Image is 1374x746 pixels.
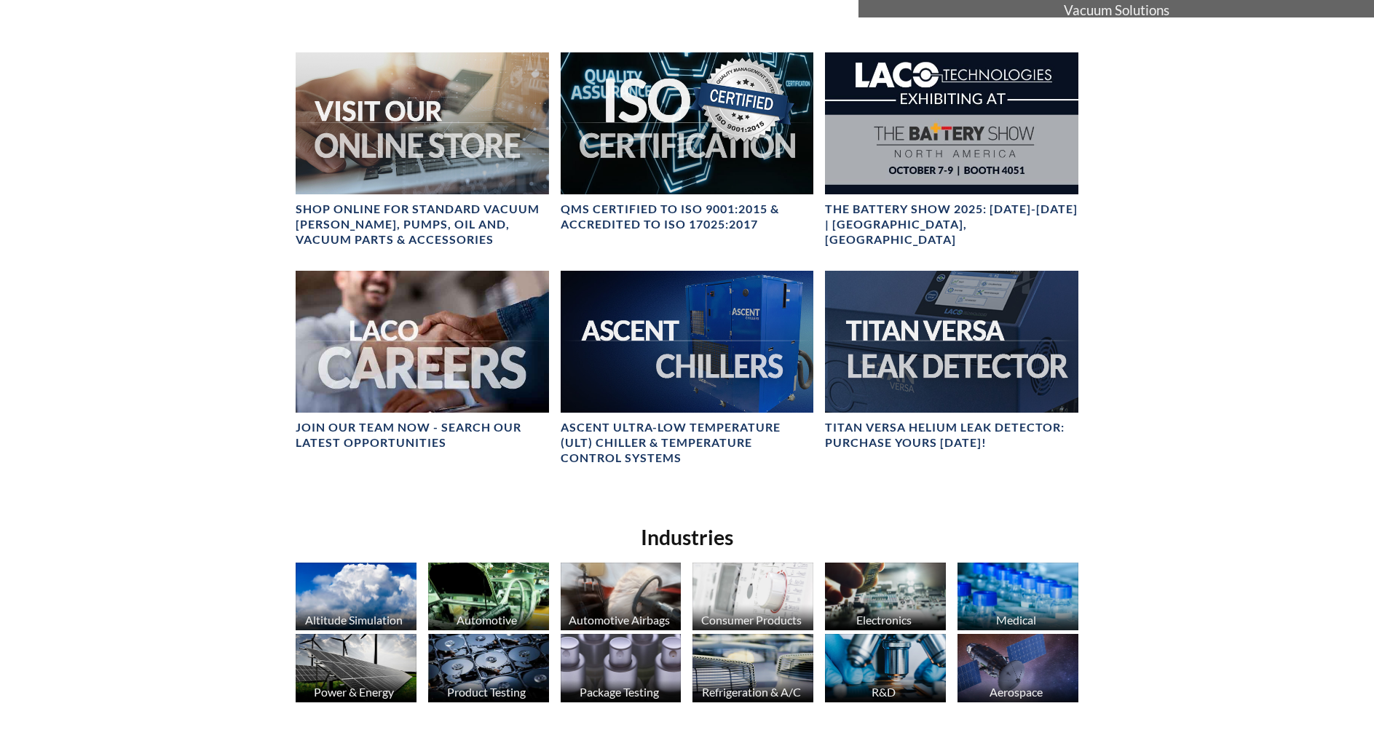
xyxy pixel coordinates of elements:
div: Power & Energy [293,685,415,699]
img: industry_Automotive_670x376.jpg [428,563,549,630]
img: Artboard_1.jpg [958,634,1078,702]
div: Electronics [823,613,944,627]
div: Refrigeration & A/C [690,685,812,699]
a: TITAN VERSA bannerTITAN VERSA Helium Leak Detector: Purchase Yours [DATE]! [825,271,1078,451]
a: ISO Certification headerQMS CERTIFIED to ISO 9001:2015 & Accredited to ISO 17025:2017 [561,52,814,232]
a: Consumer Products [692,563,813,634]
div: Package Testing [558,685,680,699]
img: industry_HVAC_670x376.jpg [692,634,813,702]
img: industry_Electronics_670x376.jpg [825,563,946,630]
h4: Ascent Ultra-Low Temperature (ULT) Chiller & Temperature Control Systems [561,420,814,465]
a: Medical [958,563,1078,634]
a: Product Testing [428,634,549,705]
a: Package Testing [561,634,682,705]
div: R&D [823,685,944,699]
a: The Battery Show 2025: Oct 7-9 | Detroit, MIThe Battery Show 2025: [DATE]-[DATE] | [GEOGRAPHIC_DA... [825,52,1078,247]
img: industry_Medical_670x376.jpg [958,563,1078,630]
h4: TITAN VERSA Helium Leak Detector: Purchase Yours [DATE]! [825,420,1078,451]
a: Aerospace [958,634,1078,705]
img: industry_R_D_670x376.jpg [825,634,946,702]
a: Power & Energy [296,634,416,705]
div: Product Testing [426,685,548,699]
div: Altitude Simulation [293,613,415,627]
div: Automotive Airbags [558,613,680,627]
a: Join our team now - SEARCH OUR LATEST OPPORTUNITIES [296,271,549,451]
div: Automotive [426,613,548,627]
img: industry_Auto-Airbag_670x376.jpg [561,563,682,630]
h2: Industries [290,524,1084,551]
div: Aerospace [955,685,1077,699]
h4: SHOP ONLINE FOR STANDARD VACUUM [PERSON_NAME], PUMPS, OIL AND, VACUUM PARTS & ACCESSORIES [296,202,549,247]
a: Ascent Chiller ImageAscent Ultra-Low Temperature (ULT) Chiller & Temperature Control Systems [561,271,814,466]
a: Altitude Simulation [296,563,416,634]
a: Automotive [428,563,549,634]
a: Electronics [825,563,946,634]
h4: The Battery Show 2025: [DATE]-[DATE] | [GEOGRAPHIC_DATA], [GEOGRAPHIC_DATA] [825,202,1078,247]
a: Automotive Airbags [561,563,682,634]
div: Medical [955,613,1077,627]
img: industry_Package_670x376.jpg [561,634,682,702]
a: Refrigeration & A/C [692,634,813,705]
a: Visit Our Online Store headerSHOP ONLINE FOR STANDARD VACUUM [PERSON_NAME], PUMPS, OIL AND, VACUU... [296,52,549,247]
h4: Join our team now - SEARCH OUR LATEST OPPORTUNITIES [296,420,549,451]
a: R&D [825,634,946,705]
img: industry_Power-2_670x376.jpg [296,634,416,702]
h4: QMS CERTIFIED to ISO 9001:2015 & Accredited to ISO 17025:2017 [561,202,814,232]
div: Consumer Products [690,613,812,627]
img: industry_Consumer_670x376.jpg [692,563,813,630]
img: industry_AltitudeSim_670x376.jpg [296,563,416,630]
img: industry_ProductTesting_670x376.jpg [428,634,549,702]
